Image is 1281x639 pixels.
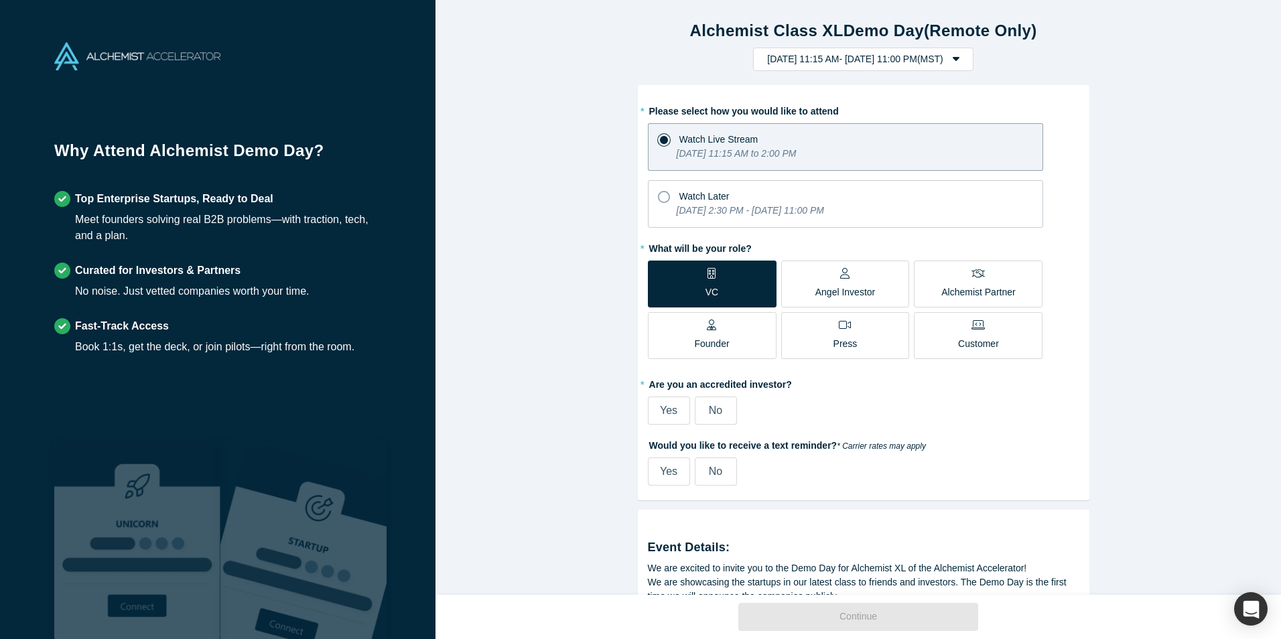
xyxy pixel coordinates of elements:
label: Please select how you would like to attend [648,100,1079,119]
div: Book 1:1s, get the deck, or join pilots—right from the room. [75,339,354,355]
em: * Carrier rates may apply [837,441,926,451]
strong: Fast-Track Access [75,320,169,332]
div: No noise. Just vetted companies worth your time. [75,283,310,299]
button: [DATE] 11:15 AM- [DATE] 11:00 PM(MST) [753,48,973,71]
p: Alchemist Partner [941,285,1015,299]
h1: Why Attend Alchemist Demo Day? [54,139,381,172]
i: [DATE] 2:30 PM - [DATE] 11:00 PM [677,205,824,216]
label: What will be your role? [648,237,1079,256]
p: Customer [958,337,999,351]
img: Alchemist Accelerator Logo [54,42,220,70]
span: Yes [660,405,677,416]
p: VC [705,285,718,299]
div: We are excited to invite you to the Demo Day for Alchemist XL of the Alchemist Accelerator! [648,561,1079,575]
span: No [709,466,722,477]
span: Watch Live Stream [679,134,758,145]
label: Would you like to receive a text reminder? [648,434,1079,453]
div: Meet founders solving real B2B problems—with traction, tech, and a plan. [75,212,381,244]
i: [DATE] 11:15 AM to 2:00 PM [677,148,797,159]
span: Yes [660,466,677,477]
label: Are you an accredited investor? [648,373,1079,392]
strong: Curated for Investors & Partners [75,265,241,276]
p: Press [833,337,858,351]
p: Angel Investor [815,285,876,299]
button: Continue [738,603,978,631]
span: Watch Later [679,191,730,202]
img: Robust Technologies [54,441,220,639]
img: Prism AI [220,441,387,639]
strong: Event Details: [648,541,730,554]
strong: Top Enterprise Startups, Ready to Deal [75,193,273,204]
strong: Alchemist Class XL Demo Day (Remote Only) [689,21,1036,40]
p: Founder [694,337,729,351]
div: We are showcasing the startups in our latest class to friends and investors. The Demo Day is the ... [648,575,1079,603]
span: No [709,405,722,416]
